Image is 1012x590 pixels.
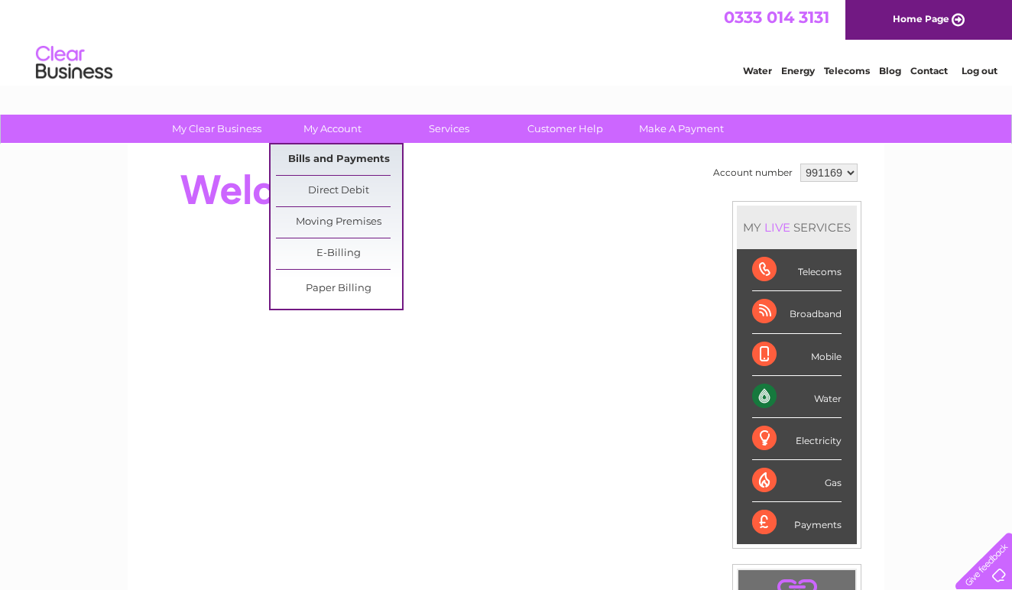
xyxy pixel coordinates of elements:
[709,160,796,186] td: Account number
[386,115,512,143] a: Services
[752,334,842,376] div: Mobile
[618,115,744,143] a: Make A Payment
[276,274,402,304] a: Paper Billing
[824,65,870,76] a: Telecoms
[276,144,402,175] a: Bills and Payments
[752,376,842,418] div: Water
[752,502,842,543] div: Payments
[962,65,997,76] a: Log out
[910,65,948,76] a: Contact
[724,8,829,27] a: 0333 014 3131
[752,460,842,502] div: Gas
[276,176,402,206] a: Direct Debit
[737,206,857,249] div: MY SERVICES
[502,115,628,143] a: Customer Help
[761,220,793,235] div: LIVE
[752,418,842,460] div: Electricity
[752,291,842,333] div: Broadband
[752,249,842,291] div: Telecoms
[276,207,402,238] a: Moving Premises
[35,40,113,86] img: logo.png
[146,8,868,74] div: Clear Business is a trading name of Verastar Limited (registered in [GEOGRAPHIC_DATA] No. 3667643...
[154,115,280,143] a: My Clear Business
[879,65,901,76] a: Blog
[781,65,815,76] a: Energy
[276,238,402,269] a: E-Billing
[270,115,396,143] a: My Account
[743,65,772,76] a: Water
